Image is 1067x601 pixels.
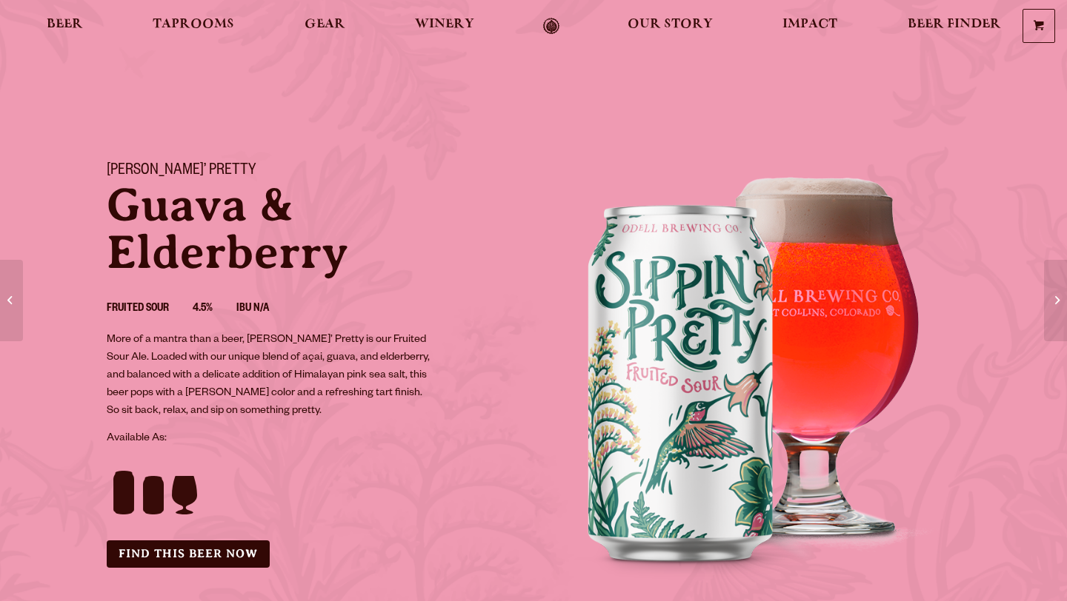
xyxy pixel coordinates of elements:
span: Impact [782,19,837,30]
li: 4.5% [193,300,236,319]
a: Winery [405,18,484,35]
a: Our Story [618,18,722,35]
a: Beer [37,18,93,35]
a: Find this Beer Now [107,540,270,568]
span: Taprooms [153,19,234,30]
h1: [PERSON_NAME]’ Pretty [107,162,516,181]
span: Our Story [628,19,713,30]
li: IBU N/A [236,300,293,319]
a: Odell Home [524,18,579,35]
span: Beer [47,19,83,30]
img: This is the hero foreground aria label [533,144,978,588]
a: Gear [295,18,355,35]
li: Fruited Sour [107,300,193,319]
a: Beer Finder [898,18,1011,35]
a: Taprooms [143,18,244,35]
span: Gear [305,19,345,30]
span: Beer Finder [908,19,1001,30]
span: Winery [415,19,474,30]
a: Impact [773,18,847,35]
p: More of a mantra than a beer, [PERSON_NAME]’ Pretty is our Fruited Sour Ale. Loaded with our uniq... [107,332,434,420]
p: Available As: [107,430,516,448]
p: Guava & Elderberry [107,181,516,276]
